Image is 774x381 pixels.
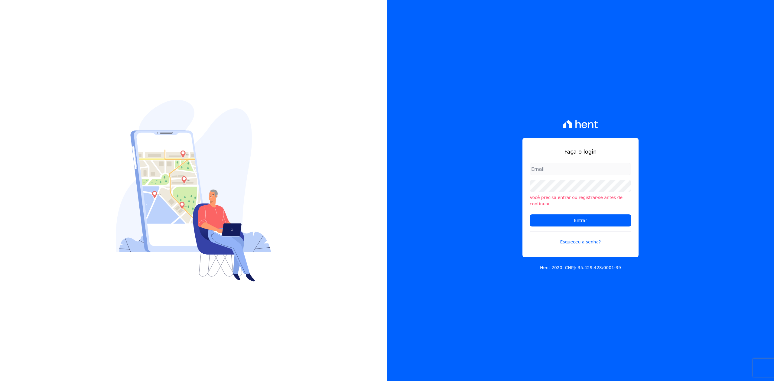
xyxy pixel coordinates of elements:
[530,148,631,156] h1: Faça o login
[530,231,631,245] a: Esqueceu a senha?
[530,194,631,207] li: Você precisa entrar ou registrar-se antes de continuar.
[530,163,631,175] input: Email
[530,214,631,226] input: Entrar
[540,265,621,271] p: Hent 2020. CNPJ: 35.429.428/0001-39
[116,100,271,282] img: Login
